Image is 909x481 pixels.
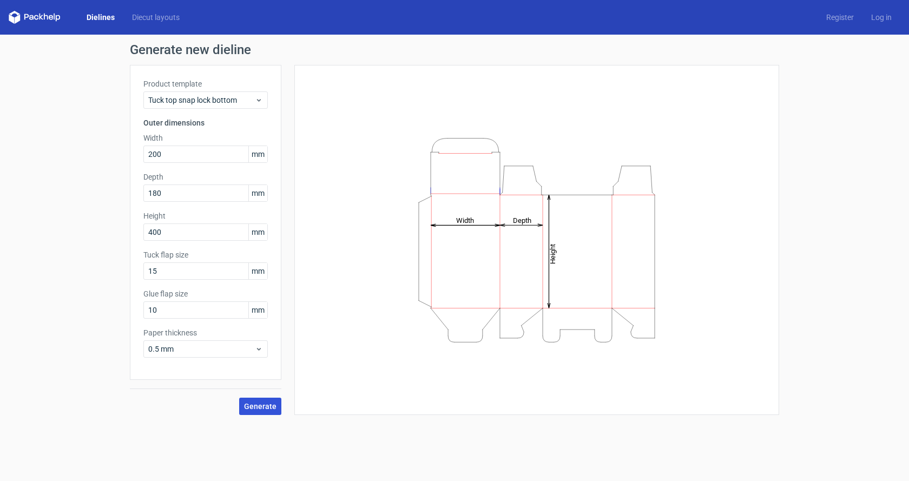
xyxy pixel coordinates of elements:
[248,185,267,201] span: mm
[549,243,557,263] tspan: Height
[248,146,267,162] span: mm
[143,172,268,182] label: Depth
[143,249,268,260] label: Tuck flap size
[143,78,268,89] label: Product template
[818,12,862,23] a: Register
[143,133,268,143] label: Width
[148,344,255,354] span: 0.5 mm
[148,95,255,106] span: Tuck top snap lock bottom
[513,216,531,224] tspan: Depth
[862,12,900,23] a: Log in
[239,398,281,415] button: Generate
[244,403,276,410] span: Generate
[248,224,267,240] span: mm
[143,210,268,221] label: Height
[456,216,474,224] tspan: Width
[78,12,123,23] a: Dielines
[143,288,268,299] label: Glue flap size
[248,263,267,279] span: mm
[143,327,268,338] label: Paper thickness
[130,43,779,56] h1: Generate new dieline
[248,302,267,318] span: mm
[143,117,268,128] h3: Outer dimensions
[123,12,188,23] a: Diecut layouts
